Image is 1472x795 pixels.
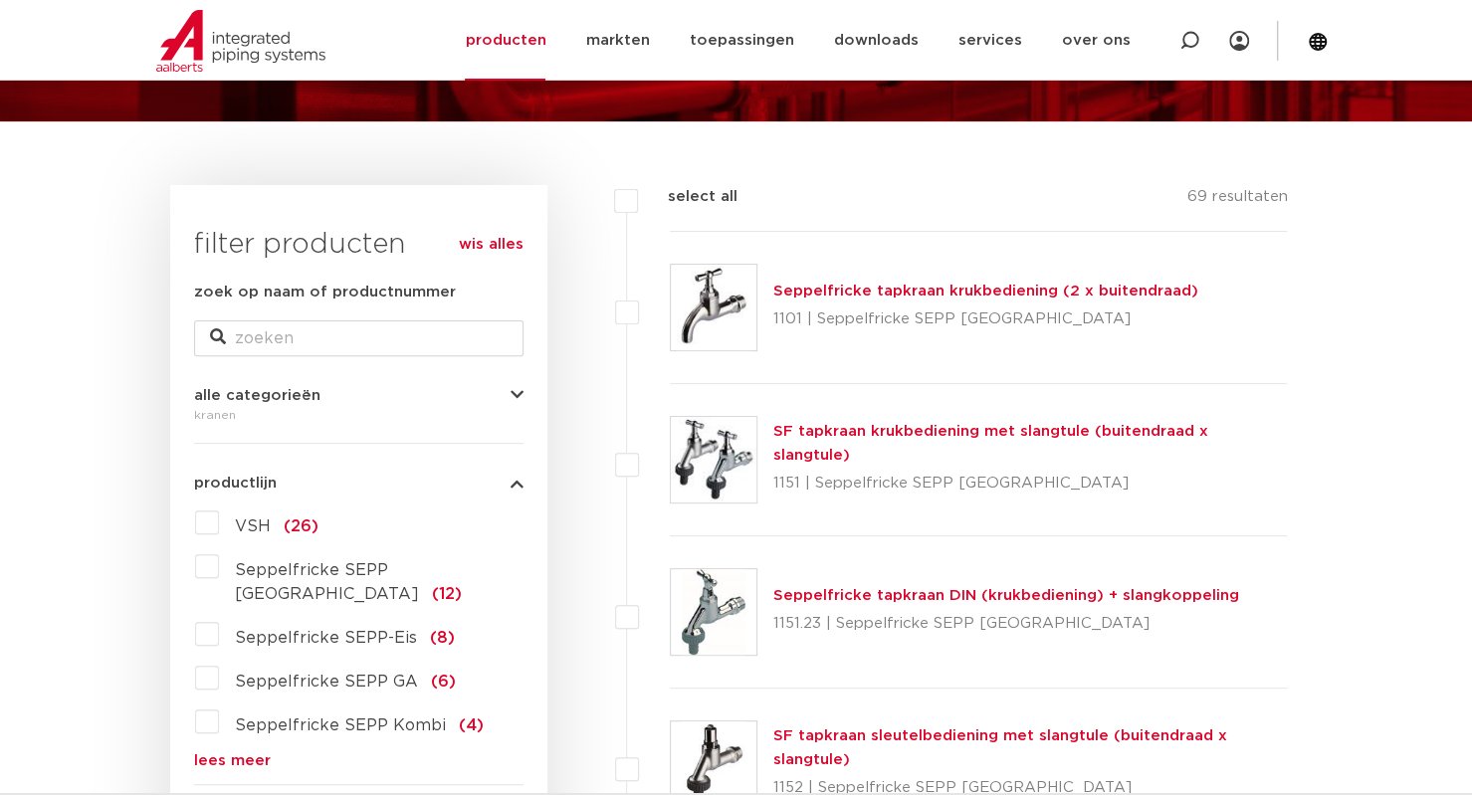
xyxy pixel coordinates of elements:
span: VSH [235,518,271,534]
p: 1101 | Seppelfricke SEPP [GEOGRAPHIC_DATA] [773,303,1198,335]
span: Seppelfricke SEPP Kombi [235,717,446,733]
div: kranen [194,403,524,427]
label: select all [638,185,737,209]
span: (12) [432,586,462,602]
p: 69 resultaten [1186,185,1287,216]
img: Thumbnail for Seppelfricke tapkraan DIN (krukbediening) + slangkoppeling [671,569,756,655]
a: lees meer [194,753,524,768]
a: SF tapkraan krukbediening met slangtule (buitendraad x slangtule) [773,424,1208,463]
input: zoeken [194,320,524,356]
span: (8) [430,630,455,646]
h3: filter producten [194,225,524,265]
span: (4) [459,717,484,733]
a: wis alles [459,233,524,257]
a: Seppelfricke tapkraan DIN (krukbediening) + slangkoppeling [773,588,1239,603]
span: Seppelfricke SEPP [GEOGRAPHIC_DATA] [235,562,419,602]
span: Seppelfricke SEPP GA [235,674,418,690]
a: SF tapkraan sleutelbediening met slangtule (buitendraad x slangtule) [773,728,1227,767]
a: Seppelfricke tapkraan krukbediening (2 x buitendraad) [773,284,1198,298]
img: Thumbnail for Seppelfricke tapkraan krukbediening (2 x buitendraad) [671,265,756,350]
p: 1151 | Seppelfricke SEPP [GEOGRAPHIC_DATA] [773,468,1288,499]
span: (26) [284,518,318,534]
span: (6) [431,674,456,690]
span: Seppelfricke SEPP-Eis [235,630,417,646]
button: alle categorieën [194,388,524,403]
span: productlijn [194,476,277,491]
label: zoek op naam of productnummer [194,281,456,304]
img: Thumbnail for SF tapkraan krukbediening met slangtule (buitendraad x slangtule) [671,417,756,502]
button: productlijn [194,476,524,491]
p: 1151.23 | Seppelfricke SEPP [GEOGRAPHIC_DATA] [773,608,1239,640]
span: alle categorieën [194,388,320,403]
